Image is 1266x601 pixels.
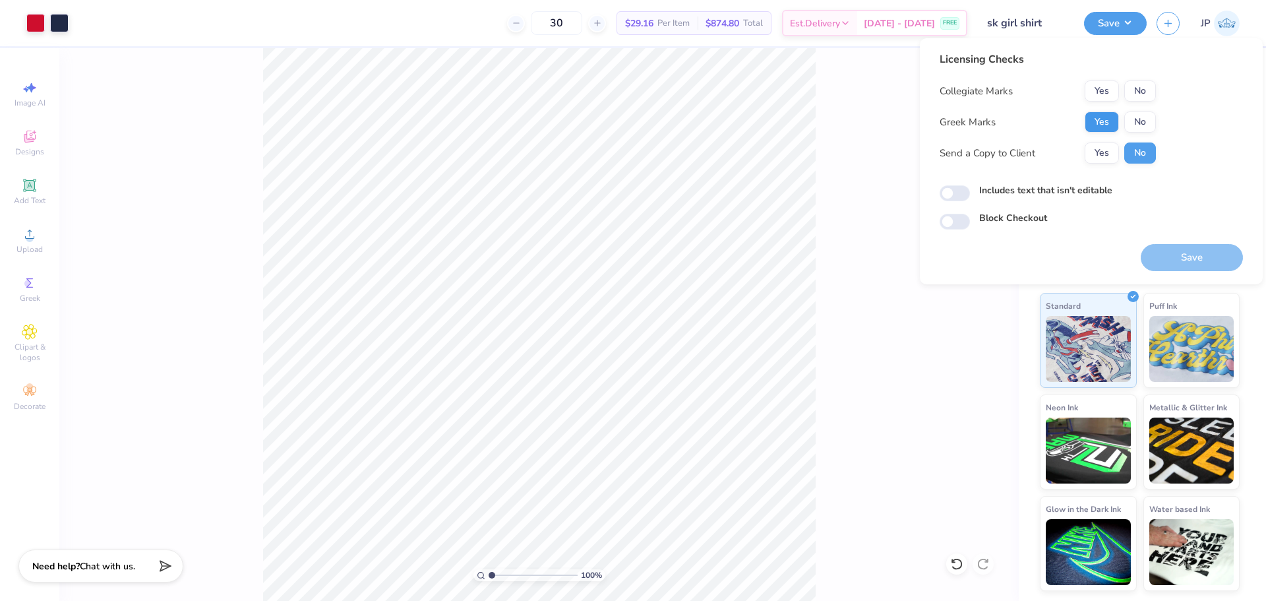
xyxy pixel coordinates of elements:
[1124,111,1156,133] button: No
[977,10,1074,36] input: Untitled Design
[1149,519,1234,585] img: Water based Ink
[1046,316,1131,382] img: Standard
[531,11,582,35] input: – –
[1149,316,1234,382] img: Puff Ink
[1085,111,1119,133] button: Yes
[790,16,840,30] span: Est. Delivery
[1046,519,1131,585] img: Glow in the Dark Ink
[1124,142,1156,164] button: No
[1149,299,1177,313] span: Puff Ink
[80,560,135,573] span: Chat with us.
[940,51,1156,67] div: Licensing Checks
[1046,418,1131,484] img: Neon Ink
[940,146,1035,161] div: Send a Copy to Client
[979,211,1047,225] label: Block Checkout
[1149,418,1234,484] img: Metallic & Glitter Ink
[32,560,80,573] strong: Need help?
[1046,299,1081,313] span: Standard
[1149,502,1210,516] span: Water based Ink
[1046,400,1078,414] span: Neon Ink
[14,401,45,412] span: Decorate
[20,293,40,303] span: Greek
[14,195,45,206] span: Add Text
[940,115,996,130] div: Greek Marks
[743,16,763,30] span: Total
[625,16,653,30] span: $29.16
[1085,142,1119,164] button: Yes
[943,18,957,28] span: FREE
[1201,16,1211,31] span: JP
[7,342,53,363] span: Clipart & logos
[1084,12,1147,35] button: Save
[1201,11,1240,36] a: JP
[657,16,690,30] span: Per Item
[15,146,44,157] span: Designs
[864,16,935,30] span: [DATE] - [DATE]
[1149,400,1227,414] span: Metallic & Glitter Ink
[979,183,1112,197] label: Includes text that isn't editable
[1046,502,1121,516] span: Glow in the Dark Ink
[706,16,739,30] span: $874.80
[15,98,45,108] span: Image AI
[1124,80,1156,102] button: No
[1085,80,1119,102] button: Yes
[581,569,602,581] span: 100 %
[16,244,43,255] span: Upload
[940,84,1013,99] div: Collegiate Marks
[1214,11,1240,36] img: John Paul Torres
